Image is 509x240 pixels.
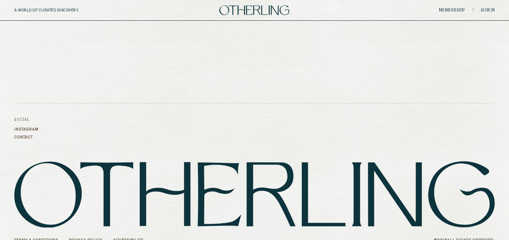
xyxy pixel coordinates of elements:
img: logo [219,5,289,15]
a: Instagram [14,127,39,132]
span: / [473,8,474,13]
h3: Social [14,118,39,122]
a: Sign in [481,8,495,13]
h5: A WORLD OF CURATED DISCOVERY. [14,8,110,13]
a: Membership [439,8,465,13]
a: Contact [14,135,39,139]
img: logo [14,161,495,227]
